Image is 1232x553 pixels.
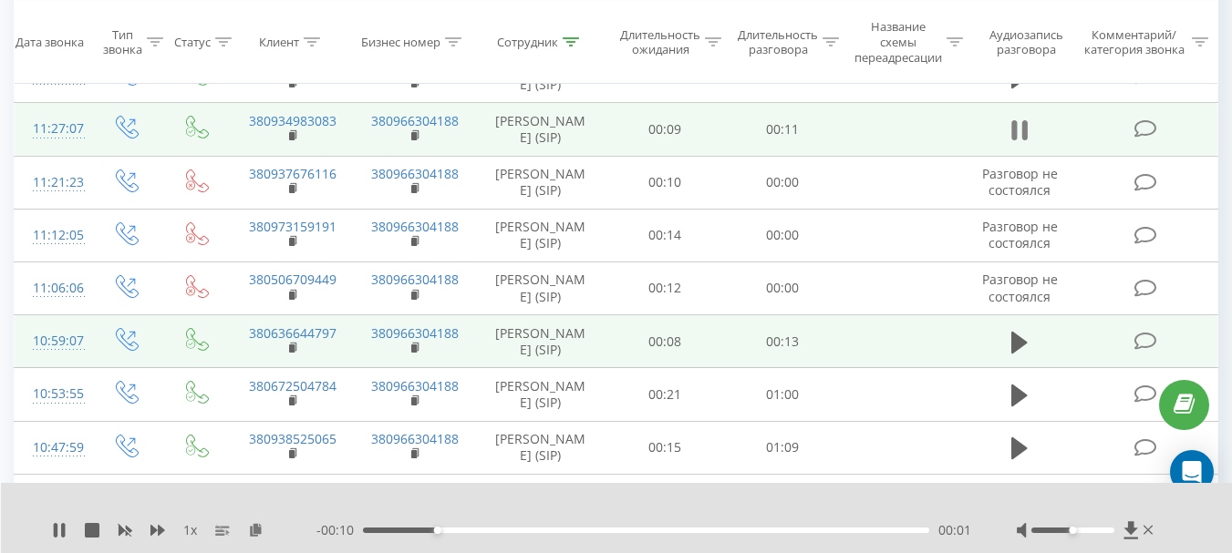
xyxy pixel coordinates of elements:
div: Бизнес номер [361,35,440,50]
a: 380938525065 [249,430,336,447]
a: 380966304188 [371,430,459,447]
span: Разговор не состоялся [982,271,1058,304]
div: 10:47:59 [33,430,71,466]
div: Тип звонка [103,26,142,57]
a: 380937676116 [249,165,336,182]
span: 1 x [183,521,197,539]
td: [PERSON_NAME] (SIP) [475,474,606,527]
td: 00:00 [724,261,842,314]
td: 00:14 [606,209,724,261]
td: [PERSON_NAME] (SIP) [475,421,606,474]
td: 00:15 [606,421,724,474]
a: 380966304188 [371,218,459,235]
div: Accessibility label [434,527,441,534]
td: 00:12 [606,261,724,314]
a: 380966304188 [371,112,459,129]
a: 380966304188 [371,324,459,342]
a: 380966304188 [371,165,459,182]
a: 380973159191 [249,218,336,235]
td: 00:00 [724,474,842,527]
div: Аудиозапись разговора [980,26,1072,57]
td: [PERSON_NAME] (SIP) [475,368,606,421]
a: 380966304188 [371,377,459,394]
div: Комментарий/категория звонка [1081,26,1187,57]
td: 00:38 [606,474,724,527]
div: Сотрудник [497,35,558,50]
td: [PERSON_NAME] (SIP) [475,315,606,368]
div: Длительность ожидания [620,26,700,57]
div: Длительность разговора [738,26,818,57]
div: 11:21:23 [33,165,71,200]
span: 00:01 [938,521,971,539]
td: [PERSON_NAME] (SIP) [475,156,606,209]
span: Разговор не состоялся [982,218,1058,251]
div: 11:27:07 [33,111,71,147]
div: Accessibility label [1069,527,1076,534]
a: 380966304188 [371,271,459,288]
td: 00:10 [606,156,724,209]
a: 380672504784 [249,377,336,394]
td: 00:00 [724,209,842,261]
td: 00:09 [606,103,724,156]
td: 01:09 [724,421,842,474]
td: [PERSON_NAME] (SIP) [475,261,606,314]
td: 00:13 [724,315,842,368]
div: 10:53:55 [33,376,71,412]
div: Название схемы переадресации [854,19,942,66]
td: 00:00 [724,156,842,209]
td: 00:08 [606,315,724,368]
td: 01:00 [724,368,842,421]
div: 11:06:06 [33,271,71,306]
a: 380934983083 [249,112,336,129]
span: - 00:10 [316,521,363,539]
td: 00:21 [606,368,724,421]
div: 10:59:07 [33,323,71,359]
td: [PERSON_NAME] (SIP) [475,103,606,156]
div: Дата звонка [16,35,84,50]
div: Статус [174,35,211,50]
a: 380506709449 [249,271,336,288]
div: Клиент [259,35,299,50]
td: [PERSON_NAME] (SIP) [475,209,606,261]
a: 380636644797 [249,324,336,342]
div: Open Intercom Messenger [1170,450,1214,494]
td: 00:11 [724,103,842,156]
div: 11:12:05 [33,218,71,253]
span: Разговор не состоялся [982,165,1058,199]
